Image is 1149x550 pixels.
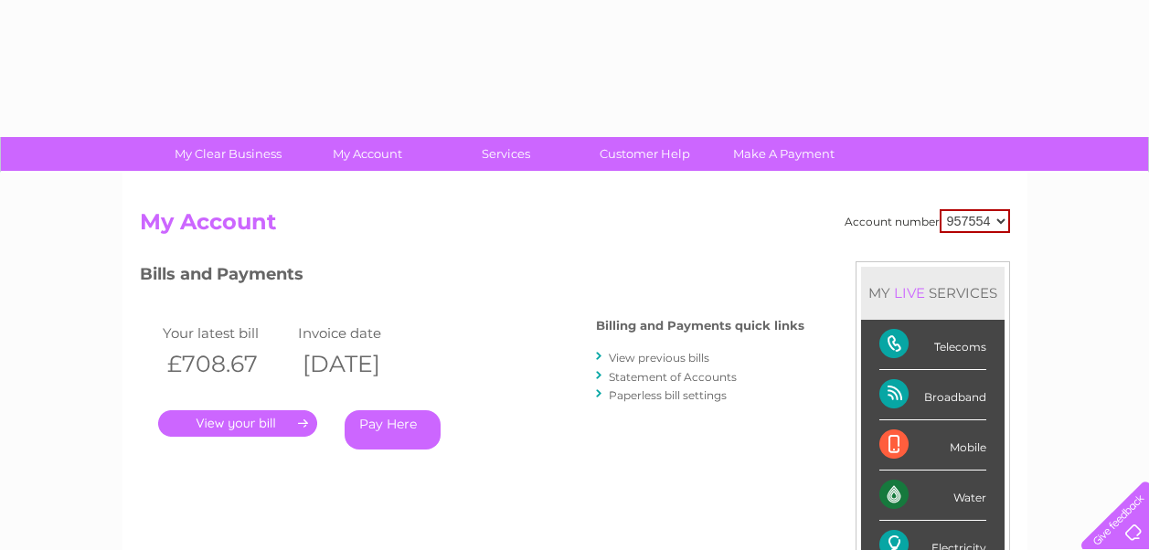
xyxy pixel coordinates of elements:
h4: Billing and Payments quick links [596,319,804,333]
a: Customer Help [569,137,720,171]
a: Make A Payment [708,137,859,171]
div: Mobile [879,420,986,471]
a: Paperless bill settings [609,388,727,402]
h2: My Account [140,209,1010,244]
a: Services [431,137,581,171]
div: MY SERVICES [861,267,1005,319]
th: [DATE] [293,345,430,383]
a: My Account [292,137,442,171]
div: Broadband [879,370,986,420]
a: . [158,410,317,437]
div: LIVE [890,284,929,301]
td: Your latest bill [158,321,294,345]
a: My Clear Business [153,137,303,171]
td: Invoice date [293,321,430,345]
div: Water [879,471,986,521]
div: Telecoms [879,320,986,370]
h3: Bills and Payments [140,261,804,293]
a: Pay Here [345,410,441,450]
a: View previous bills [609,351,709,365]
th: £708.67 [158,345,294,383]
a: Statement of Accounts [609,370,737,384]
div: Account number [845,209,1010,233]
